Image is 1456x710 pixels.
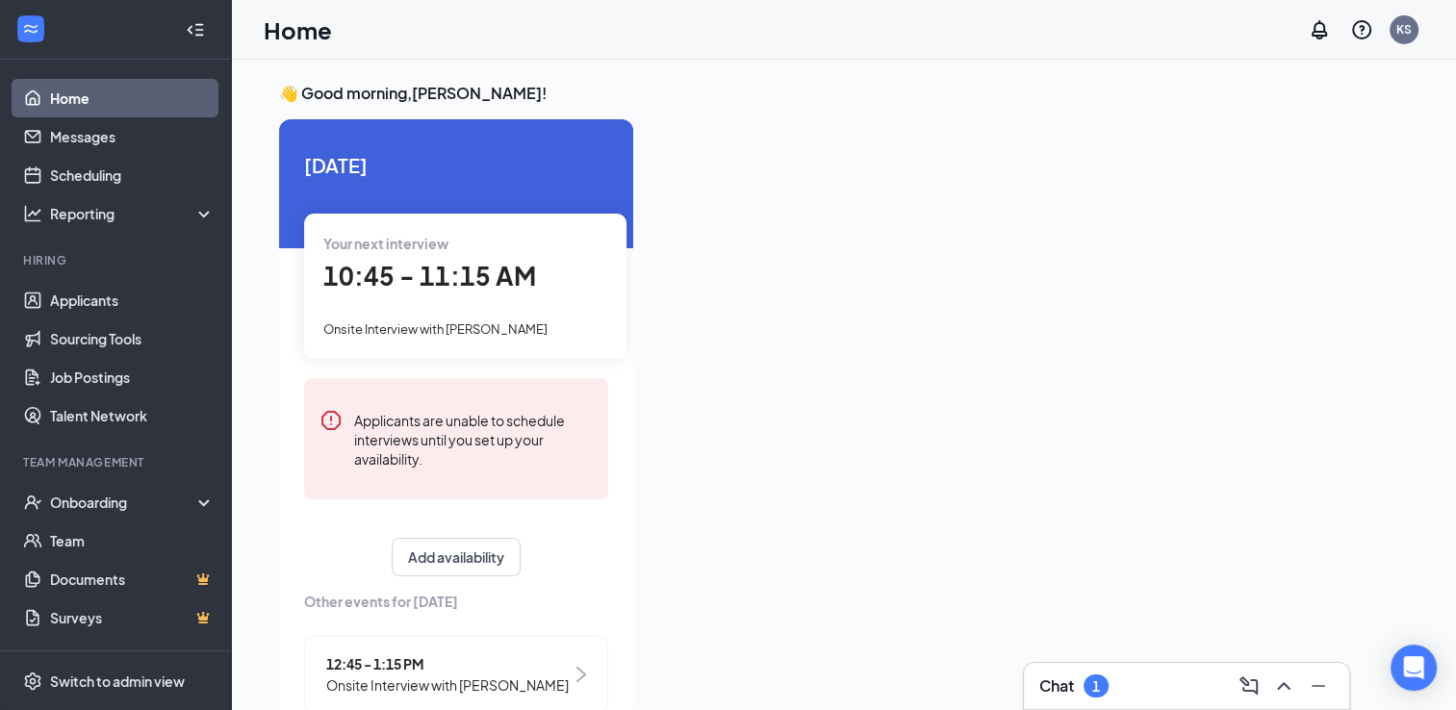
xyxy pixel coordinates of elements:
[50,156,215,194] a: Scheduling
[323,321,548,337] span: Onsite Interview with [PERSON_NAME]
[21,19,40,38] svg: WorkstreamLogo
[323,260,536,292] span: 10:45 - 11:15 AM
[50,358,215,396] a: Job Postings
[186,20,205,39] svg: Collapse
[50,521,215,560] a: Team
[50,319,215,358] a: Sourcing Tools
[319,409,343,432] svg: Error
[23,493,42,512] svg: UserCheck
[304,150,608,180] span: [DATE]
[50,281,215,319] a: Applicants
[23,204,42,223] svg: Analysis
[1234,671,1264,701] button: ComposeMessage
[264,13,332,46] h1: Home
[323,235,448,252] span: Your next interview
[23,252,211,268] div: Hiring
[1391,645,1437,691] div: Open Intercom Messenger
[1307,674,1330,697] svg: Minimize
[50,79,215,117] a: Home
[23,672,42,691] svg: Settings
[1268,671,1299,701] button: ChevronUp
[50,396,215,435] a: Talent Network
[1303,671,1334,701] button: Minimize
[354,409,593,469] div: Applicants are unable to schedule interviews until you set up your availability.
[50,493,198,512] div: Onboarding
[1092,678,1100,695] div: 1
[1039,675,1074,697] h3: Chat
[304,591,608,612] span: Other events for [DATE]
[1238,674,1261,697] svg: ComposeMessage
[50,560,215,598] a: DocumentsCrown
[50,204,216,223] div: Reporting
[1272,674,1295,697] svg: ChevronUp
[50,672,185,691] div: Switch to admin view
[392,538,521,576] button: Add availability
[23,454,211,470] div: Team Management
[1350,18,1373,41] svg: QuestionInfo
[50,117,215,156] a: Messages
[1396,21,1412,38] div: KS
[279,83,1408,104] h3: 👋 Good morning, [PERSON_NAME] !
[326,674,569,696] span: Onsite Interview with [PERSON_NAME]
[326,653,569,674] span: 12:45 - 1:15 PM
[50,598,215,637] a: SurveysCrown
[1308,18,1331,41] svg: Notifications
